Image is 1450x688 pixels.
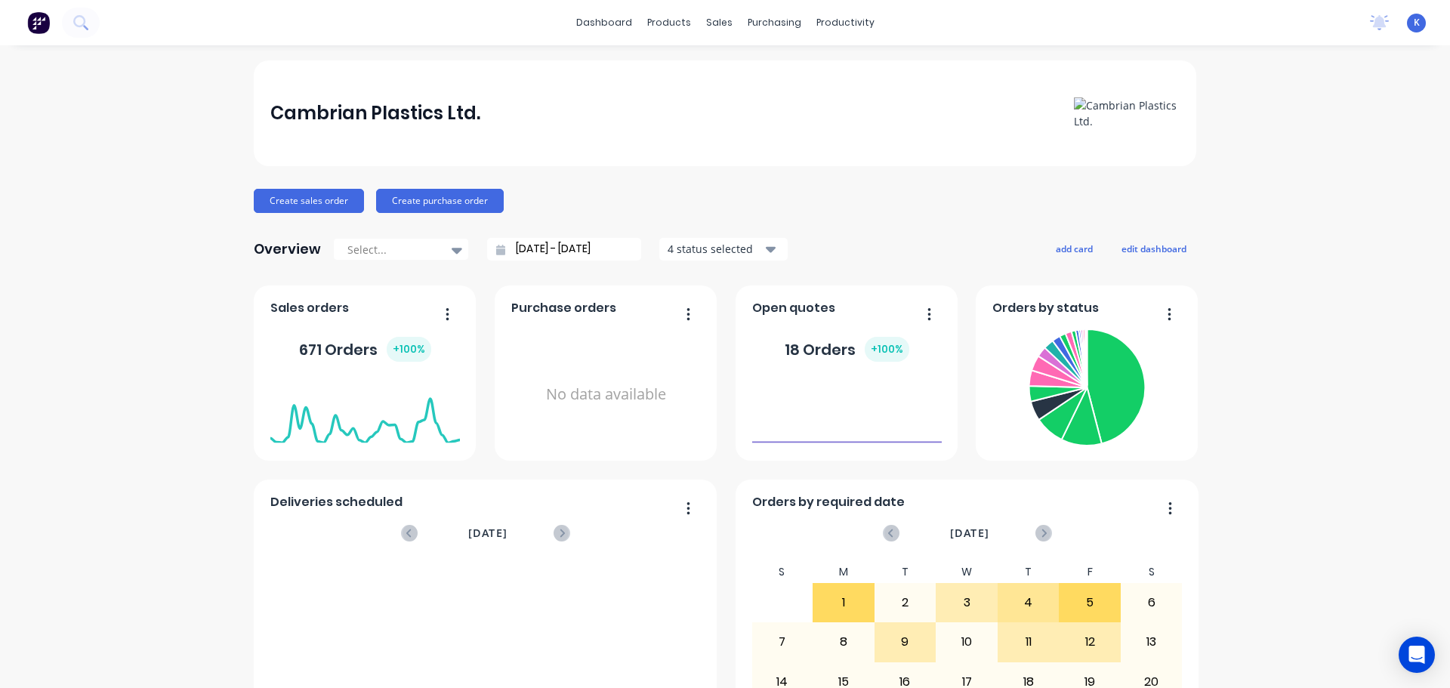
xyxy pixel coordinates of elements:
[270,493,403,511] span: Deliveries scheduled
[1060,584,1120,622] div: 5
[740,11,809,34] div: purchasing
[1121,584,1182,622] div: 6
[699,11,740,34] div: sales
[992,299,1099,317] span: Orders by status
[936,561,998,583] div: W
[668,241,763,257] div: 4 status selected
[27,11,50,34] img: Factory
[875,623,936,661] div: 9
[254,189,364,213] button: Create sales order
[1414,16,1420,29] span: K
[936,623,997,661] div: 10
[752,299,835,317] span: Open quotes
[809,11,882,34] div: productivity
[254,234,321,264] div: Overview
[270,98,480,128] div: Cambrian Plastics Ltd.
[511,323,701,466] div: No data available
[299,337,431,362] div: 671 Orders
[376,189,504,213] button: Create purchase order
[998,623,1059,661] div: 11
[785,337,909,362] div: 18 Orders
[1060,623,1120,661] div: 12
[813,584,874,622] div: 1
[659,238,788,261] button: 4 status selected
[387,337,431,362] div: + 100 %
[1059,561,1121,583] div: F
[950,525,989,541] span: [DATE]
[751,561,813,583] div: S
[752,623,813,661] div: 7
[1399,637,1435,673] div: Open Intercom Messenger
[813,561,875,583] div: M
[875,584,936,622] div: 2
[1121,561,1183,583] div: S
[1046,239,1103,258] button: add card
[875,561,936,583] div: T
[569,11,640,34] a: dashboard
[1112,239,1196,258] button: edit dashboard
[752,493,905,511] span: Orders by required date
[998,584,1059,622] div: 4
[270,299,349,317] span: Sales orders
[813,623,874,661] div: 8
[936,584,997,622] div: 3
[865,337,909,362] div: + 100 %
[640,11,699,34] div: products
[511,299,616,317] span: Purchase orders
[1074,97,1180,129] img: Cambrian Plastics Ltd.
[468,525,507,541] span: [DATE]
[1121,623,1182,661] div: 13
[998,561,1060,583] div: T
